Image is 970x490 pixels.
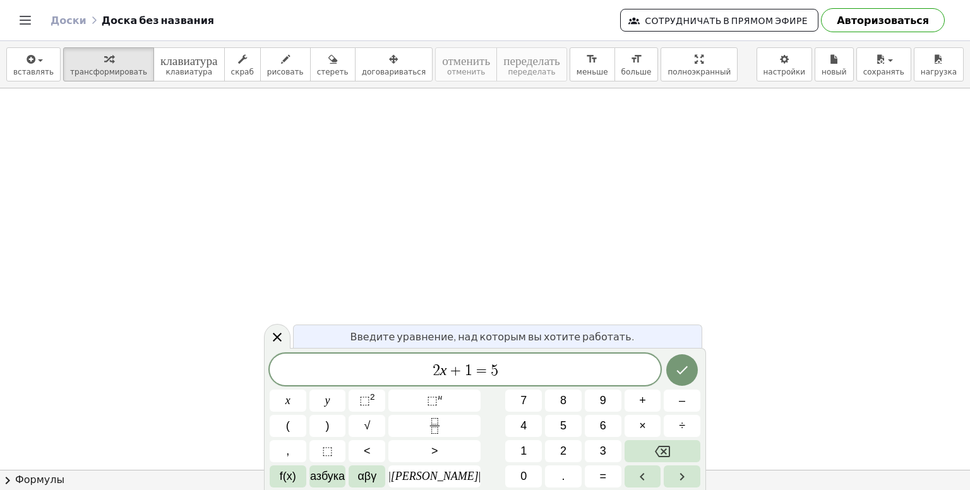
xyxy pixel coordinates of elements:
button: переделатьпеределать [496,47,567,81]
font: переделать [508,68,556,76]
font: ⬚ [359,394,370,407]
button: Дробь [388,415,481,437]
font: + [639,394,646,407]
font: 5 [560,419,566,432]
button: греческий алфавит [349,465,385,487]
button: . [545,465,582,487]
button: Равные [585,465,621,487]
span: = [472,363,491,378]
button: Надстрочный индекс [388,390,481,412]
button: 1 [505,440,542,462]
font: × [639,419,646,432]
font: Введите уравнение, над которым вы хотите работать. [350,330,634,343]
button: стереть [310,47,356,81]
font: ) [326,419,330,432]
font: Доски [51,13,87,27]
font: клавиатура [160,53,218,65]
font: [PERSON_NAME] [391,470,479,482]
font: 7 [520,394,527,407]
button: отменитьотменить [435,47,497,81]
font: . [561,470,565,482]
font: отменить [442,53,490,65]
font: отменить [447,68,485,76]
font: 9 [600,394,606,407]
font: | [388,470,391,482]
font: стереть [317,68,349,76]
button: Больше чем [388,440,481,462]
button: Авторизоваться [821,8,945,32]
button: договариваться [355,47,433,81]
font: > [431,445,438,457]
font: 4 [520,419,527,432]
font: у [325,394,330,407]
font: format_size [586,53,598,65]
font: меньше [577,68,608,76]
span: 5 [491,363,498,378]
button: Сделанный [666,354,698,386]
button: 8 [545,390,582,412]
font: f(x) [280,470,296,482]
font: новый [822,68,847,76]
font: – [679,394,685,407]
button: х [270,390,306,412]
font: 6 [600,419,606,432]
font: ⬚ [427,394,438,407]
font: нагрузка [921,68,957,76]
span: + [446,363,465,378]
button: Квадратный корень [349,415,385,437]
font: < [364,445,371,457]
font: 8 [560,394,566,407]
button: полноэкранный [661,47,738,81]
button: Сотрудничать в прямом эфире [620,9,818,32]
button: Плюс [625,390,661,412]
button: , [270,440,306,462]
button: Стрелка вправо [664,465,700,487]
button: скраб [224,47,261,81]
button: у [309,390,346,412]
button: 3 [585,440,621,462]
font: азбука [310,470,345,482]
font: 3 [600,445,606,457]
font: клавиатура [165,68,212,76]
font: полноэкранный [668,68,731,76]
button: Минус [664,390,700,412]
font: х [285,394,290,407]
font: 0 [520,470,527,482]
button: 9 [585,390,621,412]
a: Доски [51,14,87,27]
font: 2 [560,445,566,457]
font: вставлять [13,68,54,76]
var: x [440,362,447,378]
button: 5 [545,415,582,437]
button: новый [815,47,854,81]
button: Функции [270,465,306,487]
button: 4 [505,415,542,437]
font: больше [621,68,652,76]
font: ( [286,419,290,432]
font: ⬚ [322,445,333,457]
span: 2 [433,363,440,378]
button: 6 [585,415,621,437]
button: format_sizeменьше [570,47,615,81]
button: Переключить навигацию [15,10,35,30]
font: Сотрудничать в прямом эфире [645,15,808,26]
font: н [438,392,442,402]
font: , [286,445,289,457]
button: 2 [545,440,582,462]
button: Алфавит [309,465,346,487]
font: format_size [630,53,642,65]
font: ÷ [679,419,685,432]
font: переделать [503,53,560,65]
font: αβγ [357,470,376,482]
button: ) [309,415,346,437]
font: настройки [763,68,806,76]
button: 7 [505,390,542,412]
button: трансформировать [63,47,154,81]
button: сохранять [856,47,911,81]
font: Формулы [15,474,64,486]
button: В квадрате [349,390,385,412]
font: сохранять [863,68,904,76]
button: настройки [757,47,813,81]
button: format_sizeбольше [614,47,659,81]
font: | [479,470,481,482]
